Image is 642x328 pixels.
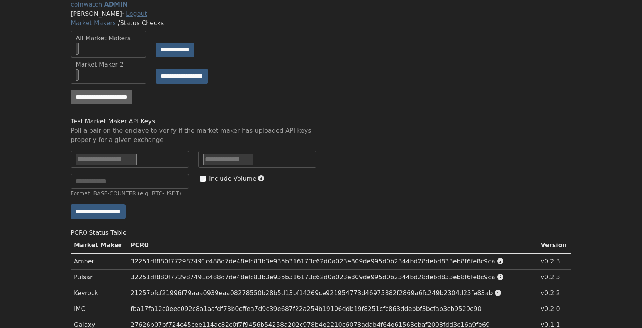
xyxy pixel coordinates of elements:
td: v0.2.3 [537,270,571,285]
td: fba17fa12c0eec092c8a1aafdf73b0cffea7d9c39e687f22a254b19106ddb19f8251cfc863ddebbf3bcfab3cb9529c90 [127,301,537,317]
a: Logout [126,10,147,17]
td: v0.2.3 [537,253,571,270]
span: · [122,10,124,17]
td: 32251df880f772987491c488d7de48efc83b3e935b316173c62d0a023e809de995d0b2344bd28debd833eb8f6fe8c9ca [127,253,537,270]
a: coinwatch ADMIN [71,1,127,8]
div: PCR0 Status Table [71,228,571,237]
div: Market Maker 2 [76,60,141,69]
td: Keyrock [71,285,127,301]
div: Poll a pair on the enclave to verify if the market maker has uploaded API keys properly for a giv... [71,126,316,145]
td: Pulsar [71,270,127,285]
span: / [118,19,120,27]
td: v0.2.0 [537,301,571,317]
td: IMC [71,301,127,317]
small: Format: BASE-COUNTER (e.g. BTC-USDT) [71,190,181,196]
div: All Market Makers [76,34,141,43]
th: Market Maker [71,237,127,253]
td: 21257bfcf21996f79aaa0939eaa08278550b28b5d13bf14269ce921954773d46975882f2869a6fc249b2304d23fe83ab [127,285,537,301]
label: Include Volume [209,174,256,183]
div: [PERSON_NAME] [71,9,571,19]
td: v0.2.2 [537,285,571,301]
th: Version [537,237,571,253]
div: Status Checks [71,19,571,28]
td: 32251df880f772987491c488d7de48efc83b3e935b316173c62d0a023e809de995d0b2344bd28debd833eb8f6fe8c9ca [127,270,537,285]
div: Test Market Maker API Keys [71,117,316,126]
a: Market Makers [71,19,116,27]
th: PCR0 [127,237,537,253]
td: Amber [71,253,127,270]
